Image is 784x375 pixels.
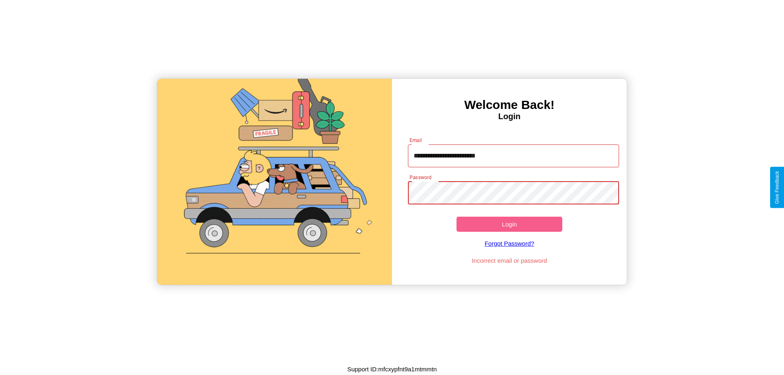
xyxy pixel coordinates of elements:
label: Email [410,137,422,144]
label: Password [410,174,431,181]
img: gif [157,79,392,285]
p: Incorrect email or password [404,255,615,266]
a: Forgot Password? [404,232,615,255]
h3: Welcome Back! [392,98,627,112]
div: Give Feedback [774,171,780,204]
h4: Login [392,112,627,121]
button: Login [457,217,562,232]
p: Support ID: mfcxypfnt9a1mtmmtn [347,364,437,375]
